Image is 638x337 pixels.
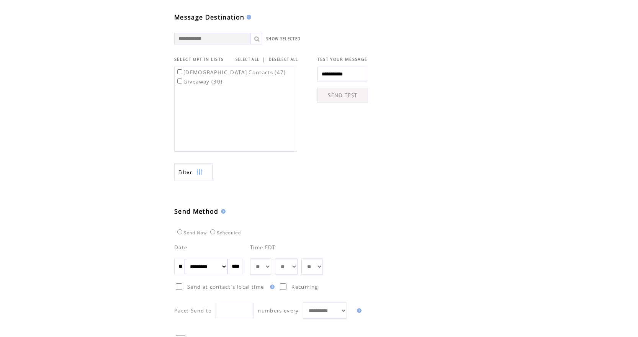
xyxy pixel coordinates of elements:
[208,231,241,235] label: Scheduled
[196,164,203,181] img: filters.png
[266,36,301,41] a: SHOW SELECTED
[177,69,182,74] input: [DEMOGRAPHIC_DATA] Contacts (47)
[174,307,212,314] span: Pace: Send to
[174,244,187,251] span: Date
[250,244,276,251] span: Time EDT
[175,231,207,235] label: Send Now
[176,78,222,85] label: Giveaway (30)
[176,69,286,76] label: [DEMOGRAPHIC_DATA] Contacts (47)
[174,207,219,216] span: Send Method
[174,163,213,180] a: Filter
[210,229,215,234] input: Scheduled
[177,79,182,83] input: Giveaway (30)
[262,56,265,63] span: |
[269,57,298,62] a: DESELECT ALL
[236,57,259,62] a: SELECT ALL
[177,229,182,234] input: Send Now
[355,308,362,313] img: help.gif
[219,209,226,214] img: help.gif
[317,57,368,62] span: TEST YOUR MESSAGE
[268,285,275,289] img: help.gif
[244,15,251,20] img: help.gif
[178,169,192,175] span: Show filters
[174,57,224,62] span: SELECT OPT-IN LISTS
[291,283,318,290] span: Recurring
[174,13,244,21] span: Message Destination
[317,88,368,103] a: SEND TEST
[187,283,264,290] span: Send at contact`s local time
[258,307,299,314] span: numbers every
